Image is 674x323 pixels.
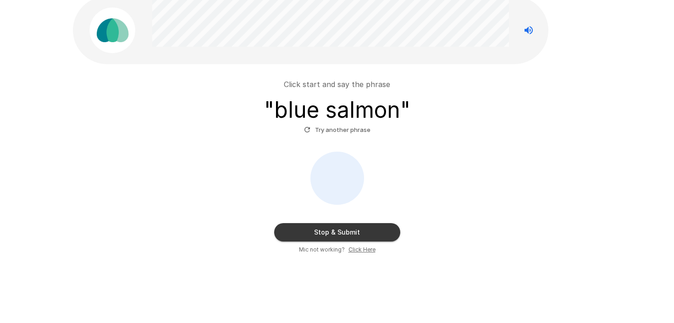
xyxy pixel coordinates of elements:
[264,97,410,123] h3: " blue salmon "
[299,245,345,254] span: Mic not working?
[274,223,400,241] button: Stop & Submit
[89,7,135,53] img: parachute_avatar.png
[519,21,538,39] button: Stop reading questions aloud
[348,246,376,253] u: Click Here
[284,79,390,90] p: Click start and say the phrase
[302,123,373,137] button: Try another phrase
